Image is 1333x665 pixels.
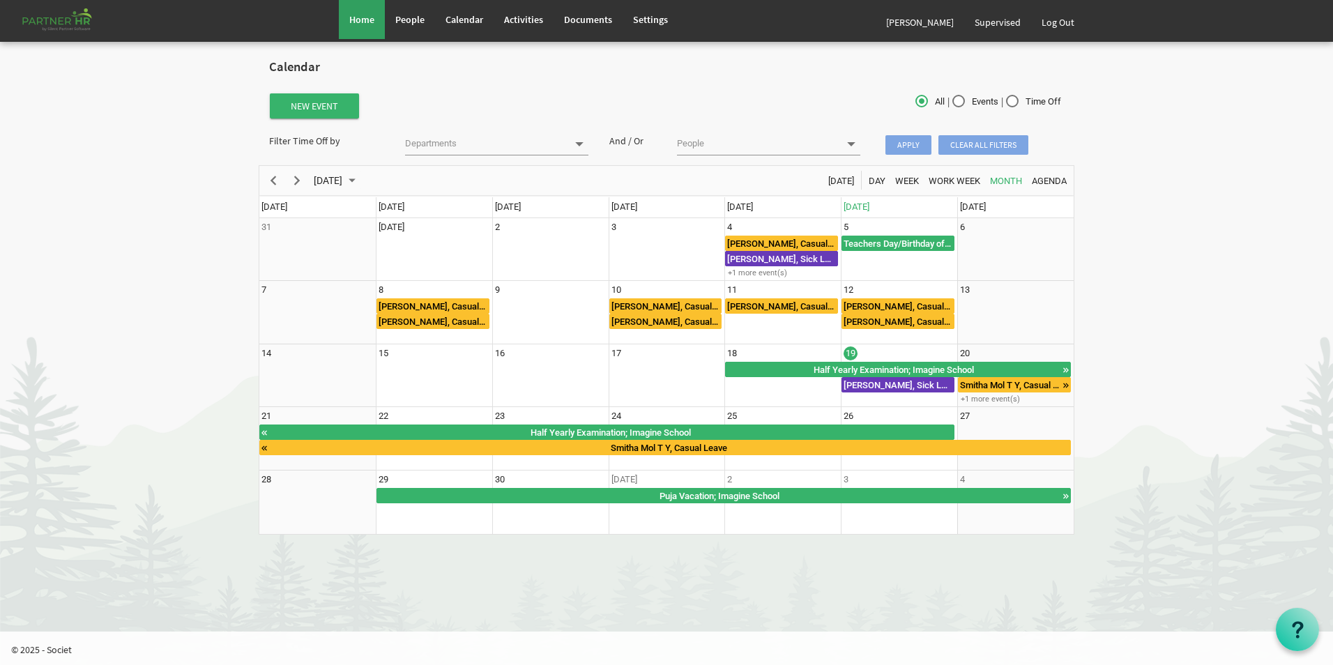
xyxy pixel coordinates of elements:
span: Calendar [445,13,483,26]
button: Month [988,171,1025,189]
div: Half Yearly Examination Begin From Thursday, September 18, 2025 at 12:00:00 AM GMT-07:00 Ends At ... [259,425,954,440]
button: Week [893,171,922,189]
div: Thursday, October 2, 2025 [727,473,732,487]
div: Smitha Mol T Y, Casual Leave [268,441,1070,454]
button: New Event [270,93,359,119]
span: Month [989,172,1023,190]
span: [DATE] [844,201,869,212]
div: Sunday, September 21, 2025 [261,409,271,423]
span: [DATE] [379,201,404,212]
button: Today [826,171,857,189]
span: Day [867,172,887,190]
div: Half Yearly Examination; Imagine School [726,362,1062,376]
span: Week [894,172,920,190]
div: Sunday, September 7, 2025 [261,283,266,297]
div: Manasi Kabi, Casual Leave Begin From Monday, September 8, 2025 at 12:00:00 AM GMT-07:00 Ends At M... [376,298,489,314]
span: [DATE] [611,201,637,212]
span: [DATE] [827,172,855,190]
div: September 2025 [309,166,364,195]
div: Wednesday, September 24, 2025 [611,409,621,423]
div: Wednesday, September 10, 2025 [611,283,621,297]
span: Agenda [1030,172,1068,190]
div: Friday, September 19, 2025 [844,346,858,360]
button: Agenda [1030,171,1069,189]
div: [PERSON_NAME], Sick Leave [842,378,954,392]
span: [DATE] [261,201,287,212]
button: September 2025 [312,171,362,189]
div: Puja Vacation Begin From Monday, September 29, 2025 at 12:00:00 AM GMT-07:00 Ends At Wednesday, O... [376,488,1072,503]
div: Manasi Kabi, Casual Leave Begin From Friday, September 12, 2025 at 12:00:00 AM GMT-07:00 Ends At ... [841,314,954,329]
div: [PERSON_NAME], Casual Leave [610,299,722,313]
input: People [677,134,838,153]
div: Jasaswini Samanta, Casual Leave Begin From Thursday, September 11, 2025 at 12:00:00 AM GMT-07:00 ... [725,298,838,314]
span: Settings [633,13,668,26]
div: Saturday, September 27, 2025 [960,409,970,423]
div: Smitha Mol T Y, Casual Leave Begin From Saturday, September 20, 2025 at 12:00:00 AM GMT-07:00 End... [259,440,1071,455]
button: Day [867,171,888,189]
a: [PERSON_NAME] [876,3,964,42]
div: Priti Pall, Sick Leave Begin From Thursday, September 4, 2025 at 12:00:00 AM GMT-07:00 Ends At Th... [725,251,838,266]
div: Saturday, September 6, 2025 [960,220,965,234]
input: Departments [405,134,566,153]
div: Filter Time Off by [259,134,395,148]
div: Half Yearly Examination Begin From Thursday, September 18, 2025 at 12:00:00 AM GMT-07:00 Ends At ... [725,362,1071,377]
div: [PERSON_NAME], Casual Leave [726,299,837,313]
div: Friday, September 12, 2025 [844,283,853,297]
div: [PERSON_NAME], Casual Leave [610,314,722,328]
span: Clear all filters [938,135,1028,155]
div: Deepti Mayee Nayak, Casual Leave Begin From Friday, September 12, 2025 at 12:00:00 AM GMT-07:00 E... [841,298,954,314]
p: © 2025 - Societ [11,643,1333,657]
button: Previous [264,171,283,189]
div: Half Yearly Examination; Imagine School [268,425,954,439]
span: [DATE] [495,201,521,212]
div: Wednesday, September 17, 2025 [611,346,621,360]
div: Monday, September 8, 2025 [379,283,383,297]
div: Friday, October 3, 2025 [844,473,848,487]
div: Sunday, August 31, 2025 [261,220,271,234]
button: Work Week [927,171,983,189]
div: Friday, September 5, 2025 [844,220,848,234]
div: [PERSON_NAME], Casual Leave [842,314,954,328]
div: Friday, September 26, 2025 [844,409,853,423]
a: Log Out [1031,3,1085,42]
div: Tuesday, September 16, 2025 [495,346,505,360]
div: +1 more event(s) [958,394,1073,404]
div: previous period [261,166,285,195]
div: Thursday, September 25, 2025 [727,409,737,423]
div: Manasi Kabi, Casual Leave Begin From Thursday, September 4, 2025 at 12:00:00 AM GMT-07:00 Ends At... [725,236,838,251]
div: Tuesday, September 23, 2025 [495,409,505,423]
div: Puja Vacation; Imagine School [377,489,1062,503]
span: Documents [564,13,612,26]
span: Supervised [975,16,1021,29]
schedule: of September 2025 [259,165,1074,535]
h2: Calendar [269,60,1064,75]
div: Smitha Mol T Y, Casual Leave [959,378,1062,392]
div: Tuesday, September 30, 2025 [495,473,505,487]
div: [PERSON_NAME], Sick Leave [726,252,837,266]
div: Thursday, September 4, 2025 [727,220,732,234]
div: Saturday, September 20, 2025 [960,346,970,360]
div: Thursday, September 18, 2025 [727,346,737,360]
div: Smitha Mol T Y, Casual Leave Begin From Saturday, September 20, 2025 at 12:00:00 AM GMT-07:00 End... [958,377,1071,392]
div: +1 more event(s) [725,268,840,278]
span: [DATE] [312,172,344,190]
span: All [915,95,945,108]
a: Supervised [964,3,1031,42]
span: Activities [504,13,543,26]
div: [PERSON_NAME], Casual Leave [377,299,489,313]
span: Apply [885,135,931,155]
span: [DATE] [727,201,753,212]
div: Monday, September 29, 2025 [379,473,388,487]
div: | | [802,92,1074,112]
span: People [395,13,425,26]
div: Deepti Mayee Nayak, Casual Leave Begin From Wednesday, September 10, 2025 at 12:00:00 AM GMT-07:0... [609,298,722,314]
div: Thursday, September 11, 2025 [727,283,737,297]
div: Manasi Kabi, Sick Leave Begin From Friday, September 19, 2025 at 12:00:00 AM GMT-07:00 Ends At Fr... [841,377,954,392]
div: Saturday, September 13, 2025 [960,283,970,297]
span: Home [349,13,374,26]
div: Monday, September 15, 2025 [379,346,388,360]
div: Deepti Mayee Nayak, Casual Leave Begin From Monday, September 8, 2025 at 12:00:00 AM GMT-07:00 En... [376,314,489,329]
button: Next [288,171,307,189]
div: Manasi Kabi, Casual Leave Begin From Wednesday, September 10, 2025 at 12:00:00 AM GMT-07:00 Ends ... [609,314,722,329]
div: Sunday, September 14, 2025 [261,346,271,360]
